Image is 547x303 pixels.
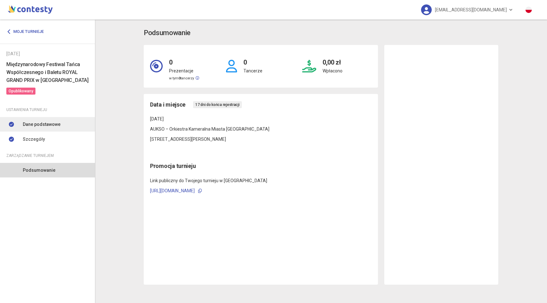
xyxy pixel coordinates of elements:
[150,126,372,133] p: AUKSO – Orkiestra Kameralna Miasta [GEOGRAPHIC_DATA]
[6,88,35,95] span: Opublikowany
[144,28,191,39] h3: Podsumowanie
[150,100,185,109] span: Data i miejsce
[179,76,180,80] strong: 0
[323,67,343,74] p: Wpłacono
[150,188,195,193] a: [URL][DOMAIN_NAME]
[169,67,199,74] p: Prezentacje
[150,177,372,184] p: Link publiczny do Twojego turnieju w [GEOGRAPHIC_DATA]
[6,60,89,84] h6: Międzynarodowy Festiwal Tańca Współczesnego i Baletu ROYAL GRAND PRIX w [GEOGRAPHIC_DATA]
[323,51,343,67] h4: 0,00 zł
[6,50,89,57] div: [DATE]
[193,101,242,108] span: 17 dni do końca rejestracji
[23,136,45,143] span: Szczegóły
[169,76,199,80] small: w tym tancerzy
[23,167,55,174] span: Podsumowanie
[23,121,60,128] span: Dane podstawowe
[150,163,196,169] span: Promocja turnieju
[435,3,507,16] span: [EMAIL_ADDRESS][DOMAIN_NAME]
[6,152,54,159] span: Zarządzanie turniejem
[6,106,89,113] div: Ustawienia turnieju
[144,28,498,39] app-title: Podsumowanie
[243,67,262,74] p: Tancerze
[6,26,48,37] a: Moje turnieje
[169,51,199,67] h4: 0
[150,136,372,143] p: [STREET_ADDRESS][PERSON_NAME]
[243,51,262,67] h4: 0
[150,116,164,121] span: [DATE]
